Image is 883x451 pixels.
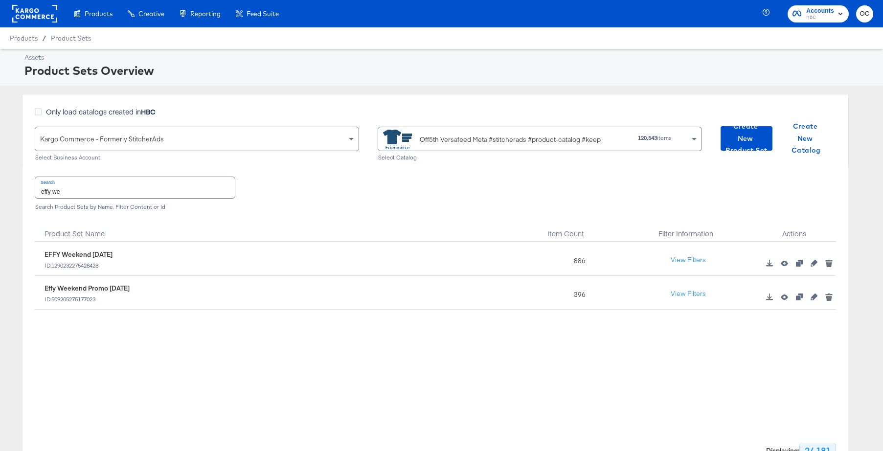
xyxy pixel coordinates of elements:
div: ID: 1290232275428428 [45,262,113,269]
div: 396 [536,276,619,310]
span: Products [10,34,38,42]
button: View Filters [664,285,713,303]
button: Create New Product Set [721,126,772,151]
button: View Filters [664,251,713,269]
div: Select Catalog [378,154,702,161]
span: Create New Catalog [784,120,828,157]
span: Kargo Commerce - Formerly StitcherAds [40,135,164,143]
button: Create New Catalog [780,126,832,151]
span: Feed Suite [247,10,279,18]
div: Select Business Account [35,154,359,161]
span: Products [85,10,113,18]
input: Search product sets [35,177,235,198]
strong: 120,543 [638,134,657,141]
span: Create New Product Set [725,120,769,157]
div: Assets [24,53,871,62]
div: EFFY Weekend [DATE] [45,250,113,259]
div: Product Set Name [35,218,536,242]
span: / [38,34,51,42]
span: HBC [806,14,834,22]
div: Product Sets Overview [24,62,871,79]
button: AccountsHBC [788,5,849,23]
div: Toggle SortBy [536,218,619,242]
div: Off5th Versafeed Meta #stitcherads #product-catalog #keep [420,135,601,145]
div: ID: 509205275177023 [45,296,130,303]
div: Actions [752,218,836,242]
button: OC [856,5,873,23]
span: Creative [138,10,164,18]
div: Item Count [536,218,619,242]
div: Effy Weekend Promo [DATE] [45,284,130,293]
span: Reporting [190,10,221,18]
span: Accounts [806,6,834,16]
strong: HBC [141,107,156,116]
span: Only load catalogs created in [46,107,156,116]
div: Filter Information [619,218,752,242]
div: Toggle SortBy [35,218,536,242]
span: OC [860,8,869,20]
div: items [623,135,672,141]
div: Search Product Sets by Name, Filter Content or Id [35,203,836,210]
div: 886 [536,242,619,276]
a: Product Sets [51,34,91,42]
